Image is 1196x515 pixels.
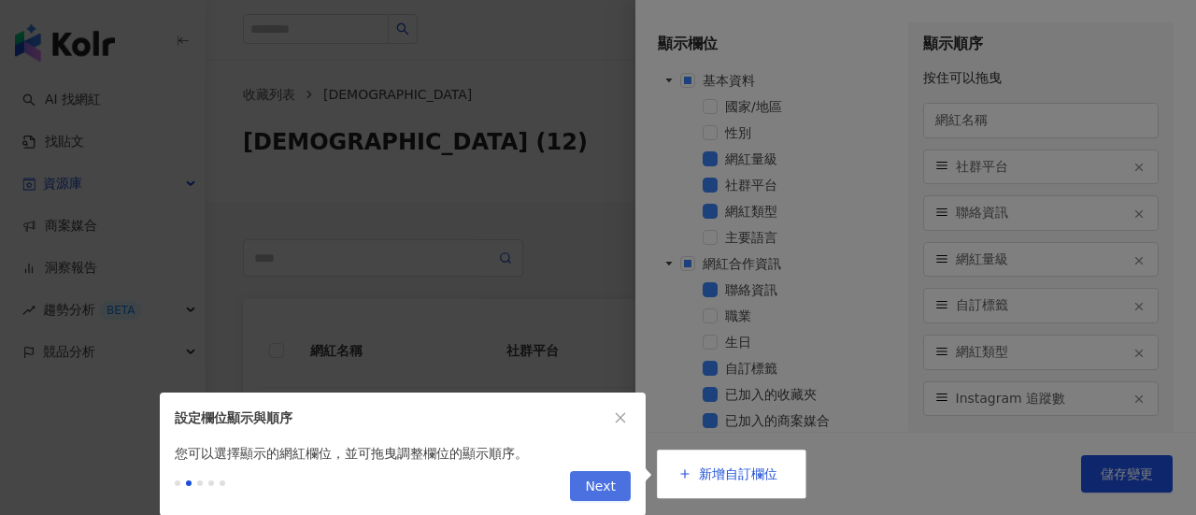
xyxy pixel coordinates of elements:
[570,471,631,501] button: Next
[614,411,627,424] span: close
[160,443,646,464] div: 您可以選擇顯示的網紅欄位，並可拖曳調整欄位的顯示順序。
[610,408,631,428] button: close
[175,408,610,428] div: 設定欄位顯示與順序
[585,472,616,502] span: Next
